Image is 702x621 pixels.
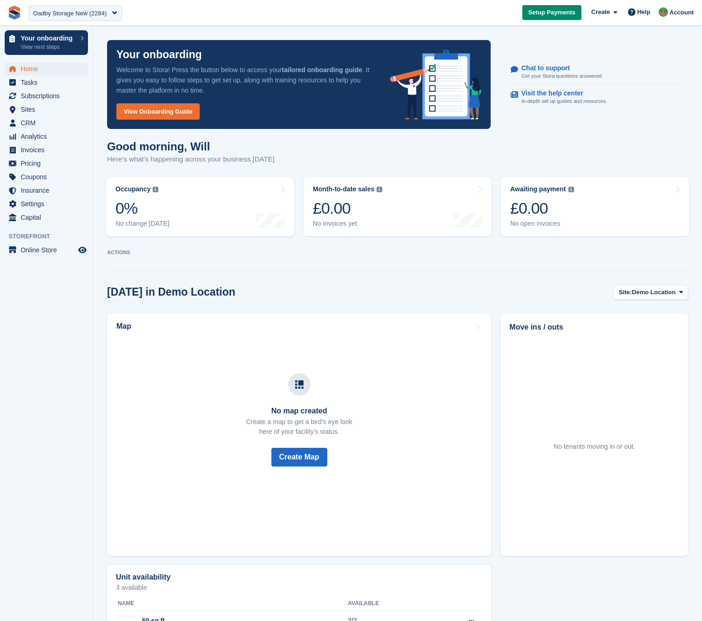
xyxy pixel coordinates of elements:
span: Tasks [20,76,76,89]
a: Month-to-date sales £0.00 No invoices yet [304,177,492,236]
span: Settings [20,197,76,210]
a: menu [5,130,88,143]
span: Insurance [20,184,76,197]
a: Occupancy 0% No change [DATE] [106,177,294,236]
p: Chat to support [521,64,595,72]
div: Oadby Storage New (2284) [33,9,107,18]
a: menu [5,143,88,156]
div: £0.00 [313,199,382,218]
span: Coupons [20,170,76,183]
span: Setup Payments [528,8,575,17]
span: Home [20,62,76,75]
a: menu [5,89,88,102]
img: Will McNeilly [659,7,668,17]
span: Capital [20,211,76,224]
a: menu [5,211,88,224]
a: menu [5,243,88,256]
p: Here's what's happening across your business [DATE] [107,154,275,165]
span: Demo Location [632,288,675,297]
img: icon-info-grey-7440780725fd019a000dd9b08b2336e03edf1995a4989e88bcd33f0948082b44.svg [568,187,574,192]
img: stora-icon-8386f47178a22dfd0bd8f6a31ec36ba5ce8667c1dd55bd0f319d3a0aa187defe.svg [7,6,21,20]
div: No open invoices [510,220,574,228]
h2: Move ins / outs [509,322,679,333]
a: menu [5,103,88,116]
a: menu [5,76,88,89]
button: Site: Demo Location [614,285,688,300]
p: 3 available [116,584,482,591]
strong: tailored onboarding guide [282,66,362,74]
div: 0% [115,199,169,218]
p: Your onboarding [20,35,76,41]
h2: Map [116,322,131,331]
a: Map No map created Create a map to get a bird's eye lookhere of your facility's status. Create Map [107,314,491,556]
p: Welcome to Stora! Press the button below to access your . It gives you easy to follow steps to ge... [116,65,375,95]
span: Invoices [20,143,76,156]
a: Setup Payments [522,5,581,20]
span: Create [591,7,610,17]
a: menu [5,170,88,183]
h2: [DATE] in Demo Location [107,286,236,298]
h3: No map created [246,407,352,415]
img: onboarding-info-6c161a55d2c0e0a8cae90662b2fe09162a5109e8cc188191df67fb4f79e88e88.svg [390,50,481,120]
p: ACTIONS [107,250,688,256]
a: menu [5,157,88,170]
img: map-icn-33ee37083ee616e46c38cad1a60f524a97daa1e2b2c8c0bc3eb3415660979fc1.svg [295,380,304,389]
a: menu [5,184,88,197]
span: Analytics [20,130,76,143]
div: £0.00 [510,199,574,218]
p: In-depth set up guides and resources. [521,97,607,105]
a: Chat to support Get your Stora questions answered. [511,60,679,85]
p: View next steps [20,43,76,51]
span: Pricing [20,157,76,170]
img: icon-info-grey-7440780725fd019a000dd9b08b2336e03edf1995a4989e88bcd33f0948082b44.svg [153,187,158,192]
div: No tenants moving in or out. [553,442,635,452]
a: Your onboarding View next steps [5,30,88,55]
div: No change [DATE] [115,220,169,228]
button: Create Map [271,448,327,466]
h1: Good morning, Will [107,140,275,153]
span: Online Store [20,243,76,256]
a: Preview store [77,244,88,256]
span: Sites [20,103,76,116]
p: Your onboarding [116,49,202,60]
div: Awaiting payment [510,185,566,193]
img: icon-info-grey-7440780725fd019a000dd9b08b2336e03edf1995a4989e88bcd33f0948082b44.svg [377,187,382,192]
span: CRM [20,116,76,129]
span: Subscriptions [20,89,76,102]
p: Get your Stora questions answered. [521,72,603,80]
div: Occupancy [115,185,150,193]
span: Account [669,8,694,17]
span: Help [637,7,650,17]
a: menu [5,62,88,75]
div: Month-to-date sales [313,185,374,193]
p: Visit the help center [521,89,600,97]
a: menu [5,197,88,210]
a: Awaiting payment £0.00 No open invoices [501,177,689,236]
span: Storefront [8,232,93,241]
div: No invoices yet [313,220,382,228]
th: Name [116,596,348,611]
th: Available [348,596,431,611]
h2: Unit availability [116,573,170,581]
span: Site: [619,288,632,297]
a: menu [5,116,88,129]
a: Visit the help center In-depth set up guides and resources. [511,85,679,110]
p: Create a map to get a bird's eye look here of your facility's status. [246,417,352,437]
a: View Onboarding Guide [116,103,200,120]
